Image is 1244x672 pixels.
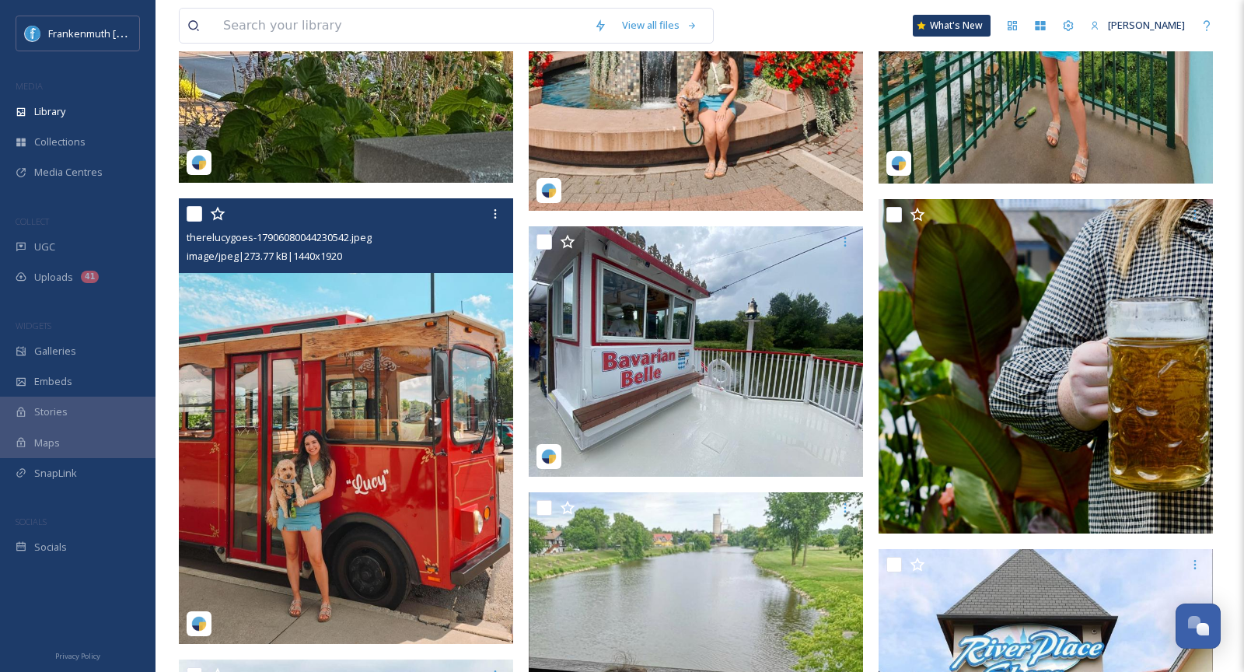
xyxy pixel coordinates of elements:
span: Embeds [34,374,72,389]
span: Frankenmuth [US_STATE] [48,26,166,40]
img: snapsea-logo.png [191,155,207,170]
span: image/jpeg | 273.77 kB | 1440 x 1920 [187,249,342,263]
span: Library [34,104,65,119]
span: MEDIA [16,80,43,92]
span: Media Centres [34,165,103,180]
span: [PERSON_NAME] [1108,18,1185,32]
a: [PERSON_NAME] [1082,10,1193,40]
span: Galleries [34,344,76,359]
span: COLLECT [16,215,49,227]
span: Maps [34,436,60,450]
img: therelucygoes-17906080044230542.jpeg [179,198,513,644]
img: snapsea-logo.png [191,616,207,632]
span: therelucygoes-17906080044230542.jpeg [187,230,372,244]
img: snapsea-logo.png [541,183,557,198]
span: SnapLink [34,466,77,481]
img: michiganfamilytravel-18018850439572738.jpeg [529,226,863,478]
div: 41 [81,271,99,283]
span: UGC [34,240,55,254]
input: Search your library [215,9,586,43]
span: Privacy Policy [55,651,100,661]
a: Privacy Policy [55,646,100,664]
a: View all files [614,10,705,40]
span: Collections [34,135,86,149]
span: WIDGETS [16,320,51,331]
span: Uploads [34,270,73,285]
img: snapsea-logo.png [541,449,557,464]
img: CVB_7364.jpg [879,199,1213,534]
span: Socials [34,540,67,555]
img: snapsea-logo.png [891,156,907,171]
span: SOCIALS [16,516,47,527]
span: Stories [34,404,68,419]
img: Social%20Media%20PFP%202025.jpg [25,26,40,41]
a: What's New [913,15,991,37]
button: Open Chat [1176,604,1221,649]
